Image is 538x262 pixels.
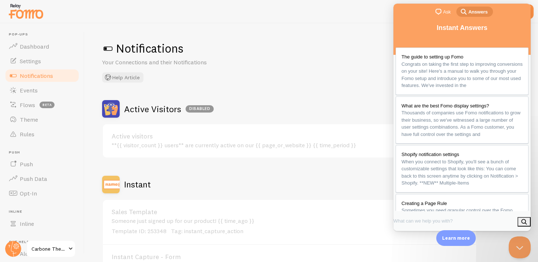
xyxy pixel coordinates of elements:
span: Notifications [20,72,53,79]
span: Events [20,87,38,94]
p: Learn more [442,235,470,242]
h1: Notifications [102,41,520,56]
button: Help Article [102,72,143,83]
div: **{{ visitor_count }} users** are currently active on our {{ page_or_website }} {{ time_period }} [112,142,421,148]
span: Template ID: 253348 [112,227,167,235]
a: Opt-In [4,186,80,201]
a: Theme [4,112,80,127]
a: Instant Capture - Form [112,254,421,260]
a: Flows beta [4,98,80,112]
img: Active Visitors [102,100,120,118]
span: Get Help [9,240,80,244]
span: Dashboard [20,43,49,50]
a: Inline [4,216,80,231]
div: Someone just signed up for our product! {{ time_ago }} [112,217,421,235]
span: Settings [20,57,41,65]
iframe: Help Scout Beacon - Live Chat, Contact Form, and Knowledge Base [393,4,531,231]
span: Push [20,160,33,168]
a: Settings [4,54,80,68]
span: Push Data [20,175,47,182]
span: Push [9,150,80,155]
span: Tag: instant_capture_action [171,227,243,235]
span: Theme [20,116,38,123]
a: Dashboard [4,39,80,54]
img: fomo-relay-logo-orange.svg [8,2,44,20]
span: Sometimes you need granular control over the Fomo user experience on specific pages. You can acco... [8,204,125,231]
span: Opt-In [20,190,37,197]
span: Rules [20,130,34,138]
a: Creating a Page RuleSometimes you need granular control over the Fomo user experience on specific... [2,190,135,238]
a: Push Data [4,171,80,186]
span: Creating a Page Rule [8,197,53,202]
iframe: Help Scout Beacon - Close [509,236,531,258]
h2: Instant [124,179,151,190]
a: Push [4,157,80,171]
h2: Active Visitors [124,103,214,115]
span: beta [40,102,55,108]
span: Carbone Theory [31,244,66,253]
a: Notifications [4,68,80,83]
span: Inline [9,209,80,214]
div: Disabled [186,105,214,113]
span: Pop-ups [9,32,80,37]
div: Learn more [436,230,476,246]
a: Events [4,83,80,98]
img: Instant [102,176,120,193]
a: Rules [4,127,80,141]
span: Flows [20,101,35,109]
span: Inline [20,220,34,227]
a: Sales Template [112,209,421,215]
a: Carbone Theory [26,240,76,258]
p: Your Connections and their Notifications [102,58,278,67]
a: Active visitors [112,133,421,140]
